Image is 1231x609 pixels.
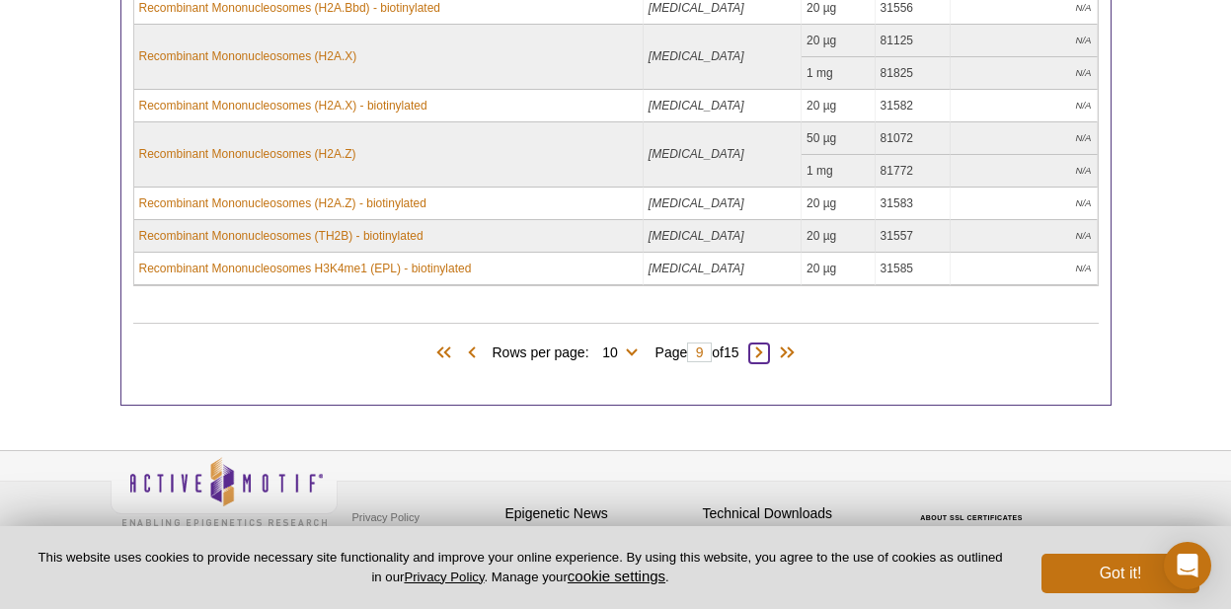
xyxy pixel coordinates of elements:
[1164,542,1211,589] div: Open Intercom Messenger
[724,344,739,360] span: 15
[802,188,876,220] td: 20 µg
[951,253,1097,285] td: N/A
[646,343,749,362] span: Page of
[649,99,744,113] i: [MEDICAL_DATA]
[951,220,1097,253] td: N/A
[139,97,427,114] a: Recombinant Mononucleosomes (H2A.X) - biotinylated
[139,47,357,65] a: Recombinant Mononucleosomes (H2A.X)
[802,122,876,155] td: 50 µg
[568,568,665,584] button: cookie settings
[1041,554,1199,593] button: Got it!
[347,502,424,532] a: Privacy Policy
[139,145,356,163] a: Recombinant Mononucleosomes (H2A.Z)
[802,57,876,90] td: 1 mg
[133,323,1099,324] h2: Products (145)
[876,122,951,155] td: 81072
[951,90,1097,122] td: N/A
[139,194,426,212] a: Recombinant Mononucleosomes (H2A.Z) - biotinylated
[951,155,1097,188] td: N/A
[876,253,951,285] td: 31585
[876,220,951,253] td: 31557
[876,25,951,57] td: 81125
[505,505,693,522] h4: Epigenetic News
[432,343,462,363] span: First Page
[404,570,484,584] a: Privacy Policy
[876,90,951,122] td: 31582
[462,343,482,363] span: Previous Page
[951,25,1097,57] td: N/A
[139,260,472,277] a: Recombinant Mononucleosomes H3K4me1 (EPL) - biotinylated
[111,451,338,531] img: Active Motif,
[649,196,744,210] i: [MEDICAL_DATA]
[749,343,769,363] span: Next Page
[32,549,1009,586] p: This website uses cookies to provide necessary site functionality and improve your online experie...
[876,188,951,220] td: 31583
[769,343,799,363] span: Last Page
[951,57,1097,90] td: N/A
[802,25,876,57] td: 20 µg
[802,253,876,285] td: 20 µg
[492,342,645,361] span: Rows per page:
[900,486,1048,529] table: Click to Verify - This site chose Symantec SSL for secure e-commerce and confidential communicati...
[649,262,744,275] i: [MEDICAL_DATA]
[649,147,744,161] i: [MEDICAL_DATA]
[139,227,423,245] a: Recombinant Mononucleosomes (TH2B) - biotinylated
[876,155,951,188] td: 81772
[649,49,744,63] i: [MEDICAL_DATA]
[920,514,1023,521] a: ABOUT SSL CERTIFICATES
[876,57,951,90] td: 81825
[649,229,744,243] i: [MEDICAL_DATA]
[802,155,876,188] td: 1 mg
[802,90,876,122] td: 20 µg
[951,188,1097,220] td: N/A
[703,505,890,522] h4: Technical Downloads
[802,220,876,253] td: 20 µg
[649,1,744,15] i: [MEDICAL_DATA]
[951,122,1097,155] td: N/A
